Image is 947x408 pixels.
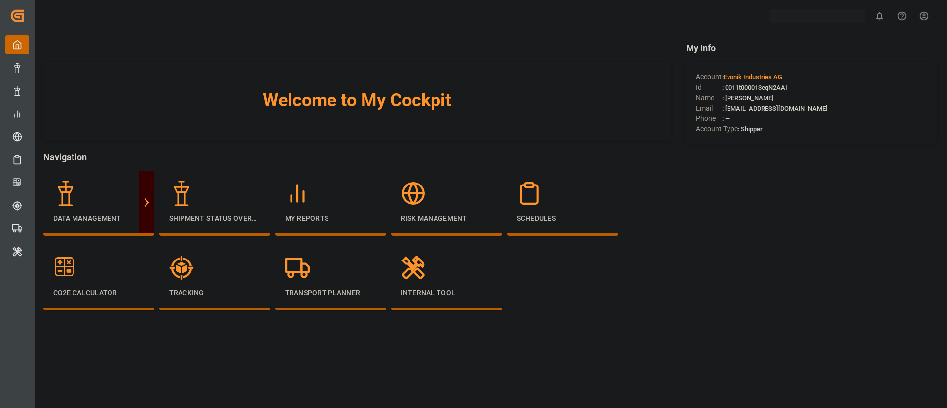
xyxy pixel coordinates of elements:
[43,150,671,164] span: Navigation
[724,74,782,81] span: Evonik Industries AG
[401,288,492,298] p: Internal Tool
[285,213,376,223] p: My Reports
[722,94,774,102] span: : [PERSON_NAME]
[891,5,913,27] button: Help Center
[696,103,722,113] span: Email
[696,72,722,82] span: Account
[169,288,260,298] p: Tracking
[722,115,730,122] span: : —
[696,113,722,124] span: Phone
[722,105,828,112] span: : [EMAIL_ADDRESS][DOMAIN_NAME]
[696,93,722,103] span: Name
[722,74,782,81] span: :
[738,125,763,133] span: : Shipper
[53,288,145,298] p: CO2e Calculator
[722,84,787,91] span: : 0011t000013eqN2AAI
[285,288,376,298] p: Transport Planner
[696,124,738,134] span: Account Type
[517,213,608,223] p: Schedules
[869,5,891,27] button: show 0 new notifications
[63,87,652,113] span: Welcome to My Cockpit
[696,82,722,93] span: Id
[401,213,492,223] p: Risk Management
[53,213,145,223] p: Data Management
[169,213,260,223] p: Shipment Status Overview
[686,41,937,55] span: My Info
